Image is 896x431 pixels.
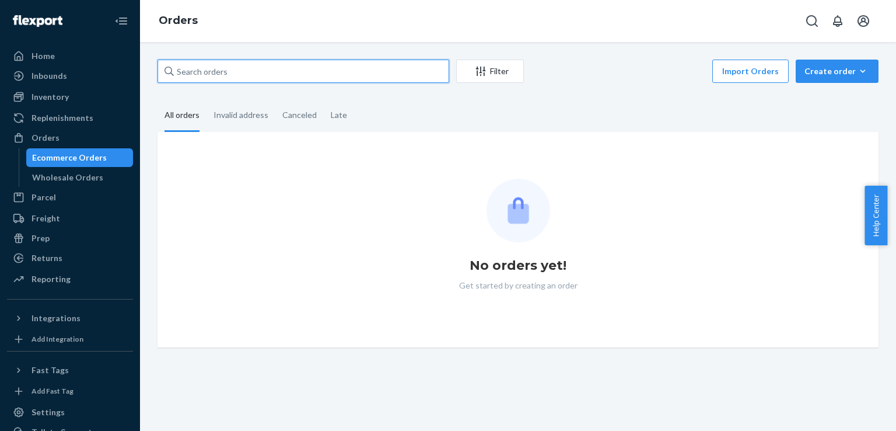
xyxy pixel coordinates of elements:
div: Filter [457,65,523,77]
input: Search orders [157,60,449,83]
div: Prep [32,232,50,244]
img: Flexport logo [13,15,62,27]
a: Prep [7,229,133,248]
button: Import Orders [712,60,789,83]
a: Orders [7,128,133,147]
a: Inbounds [7,67,133,85]
div: Canceled [282,100,317,130]
button: Open Search Box [800,9,824,33]
button: Close Navigation [110,9,133,33]
div: Wholesale Orders [32,172,103,183]
div: Reporting [32,273,71,285]
a: Add Integration [7,332,133,346]
a: Ecommerce Orders [26,148,134,167]
button: Fast Tags [7,361,133,380]
button: Open account menu [852,9,875,33]
button: Help Center [864,186,887,245]
a: Orders [159,14,198,27]
a: Home [7,47,133,65]
a: Settings [7,403,133,422]
div: Parcel [32,192,56,203]
button: Integrations [7,309,133,328]
a: Wholesale Orders [26,168,134,187]
div: Late [331,100,347,130]
div: Returns [32,252,62,264]
span: Support [23,8,65,19]
div: Inventory [32,91,69,103]
ol: breadcrumbs [149,4,207,38]
div: Inbounds [32,70,67,82]
div: Home [32,50,55,62]
div: Orders [32,132,60,144]
p: Get started by creating an order [459,280,577,291]
a: Replenishments [7,109,133,127]
img: Empty list [487,179,550,242]
div: Freight [32,213,60,224]
a: Add Fast Tag [7,384,133,398]
div: Invalid address [213,100,268,130]
button: Create order [796,60,878,83]
a: Inventory [7,88,133,106]
a: Returns [7,249,133,267]
button: Open notifications [826,9,849,33]
div: Replenishments [32,112,93,124]
div: Fast Tags [32,364,69,376]
div: Create order [804,65,870,77]
div: Integrations [32,312,80,324]
div: Add Integration [32,334,83,344]
a: Reporting [7,270,133,289]
div: Ecommerce Orders [32,152,107,164]
h1: No orders yet! [470,256,566,275]
button: Filter [456,60,524,83]
div: All orders [164,100,199,132]
a: Parcel [7,188,133,207]
div: Settings [32,406,65,418]
div: Add Fast Tag [32,386,73,396]
a: Freight [7,209,133,228]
